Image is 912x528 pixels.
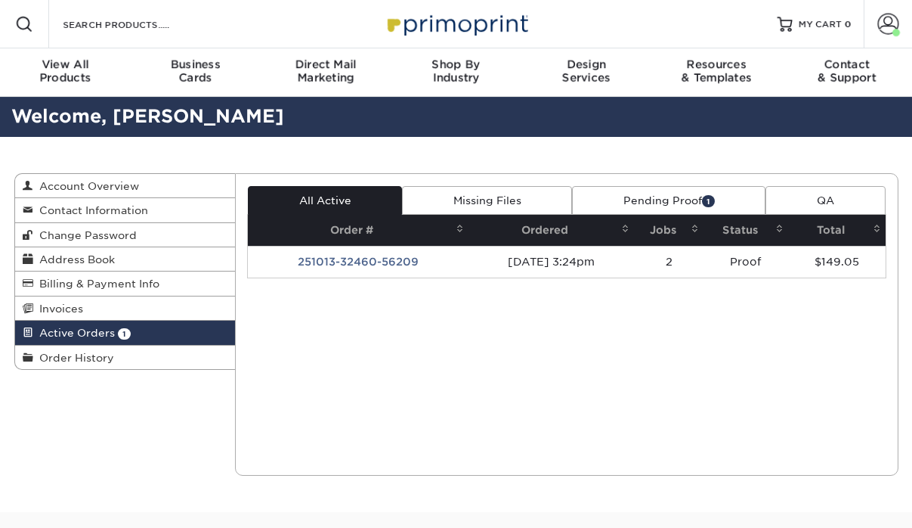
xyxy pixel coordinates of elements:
span: MY CART [799,18,842,31]
input: SEARCH PRODUCTS..... [61,15,209,33]
div: Services [521,57,651,85]
span: Direct Mail [261,57,391,71]
a: Direct MailMarketing [261,48,391,97]
td: [DATE] 3:24pm [468,246,634,278]
span: Contact [782,57,912,71]
td: 251013-32460-56209 [248,246,468,278]
span: Billing & Payment Info [33,278,159,290]
div: Cards [130,57,260,85]
span: Business [130,57,260,71]
div: & Templates [651,57,781,85]
img: Primoprint [381,8,532,40]
span: Address Book [33,253,115,266]
span: Invoices [33,303,83,315]
a: Invoices [15,297,236,321]
td: $149.05 [788,246,885,278]
span: Order History [33,352,114,364]
td: Proof [703,246,788,278]
a: Account Overview [15,174,236,198]
a: Active Orders 1 [15,321,236,345]
a: All Active [248,186,402,215]
div: Industry [391,57,521,85]
a: BusinessCards [130,48,260,97]
th: Total [788,215,885,246]
th: Ordered [468,215,634,246]
span: Account Overview [33,180,139,192]
div: Marketing [261,57,391,85]
div: & Support [782,57,912,85]
a: Address Book [15,247,236,272]
span: 1 [118,328,131,340]
a: Contact Information [15,198,236,222]
span: Change Password [33,229,137,241]
a: Pending Proof1 [572,186,765,215]
span: 1 [702,195,715,207]
span: 0 [845,19,852,30]
a: DesignServices [521,48,651,97]
a: Contact& Support [782,48,912,97]
a: Order History [15,346,236,369]
span: Resources [651,57,781,71]
span: Active Orders [33,327,115,339]
span: Contact Information [33,204,148,216]
a: Resources& Templates [651,48,781,97]
th: Status [703,215,788,246]
span: Shop By [391,57,521,71]
a: Change Password [15,223,236,247]
a: QA [765,186,885,215]
span: Design [521,57,651,71]
a: Shop ByIndustry [391,48,521,97]
th: Jobs [634,215,703,246]
a: Billing & Payment Info [15,272,236,296]
td: 2 [634,246,703,278]
a: Missing Files [402,186,572,215]
th: Order # [248,215,468,246]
